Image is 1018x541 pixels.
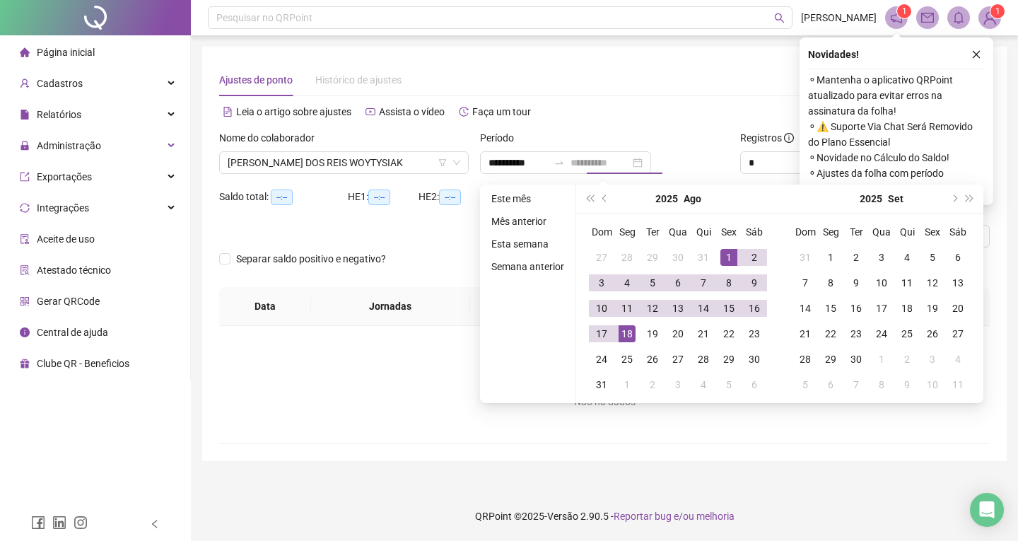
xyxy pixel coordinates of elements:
[808,72,985,119] span: ⚬ Mantenha o aplicativo QRPoint atualizado para evitar erros na assinatura da folha!
[20,296,30,306] span: qrcode
[20,203,30,213] span: sync
[797,351,814,368] div: 28
[716,296,742,321] td: 2025-08-15
[818,372,843,397] td: 2025-10-06
[873,300,890,317] div: 17
[37,264,111,276] span: Atestado técnico
[695,351,712,368] div: 28
[665,245,691,270] td: 2025-07-30
[20,141,30,151] span: lock
[949,351,966,368] div: 4
[589,372,614,397] td: 2025-08-31
[995,6,1000,16] span: 1
[860,185,882,213] button: year panel
[920,372,945,397] td: 2025-10-10
[797,325,814,342] div: 21
[37,327,108,338] span: Central de ajuda
[593,351,610,368] div: 24
[368,190,390,205] span: --:--
[695,325,712,342] div: 21
[888,185,903,213] button: month panel
[720,249,737,266] div: 1
[230,251,392,267] span: Separar saldo positivo e negativo?
[720,274,737,291] div: 8
[665,321,691,347] td: 2025-08-20
[797,376,814,393] div: 5
[665,372,691,397] td: 2025-09-03
[894,219,920,245] th: Qui
[597,185,613,213] button: prev-year
[37,47,95,58] span: Página inicial
[74,516,88,530] span: instagram
[669,274,686,291] div: 6
[691,372,716,397] td: 2025-09-04
[219,74,293,86] span: Ajustes de ponto
[899,300,915,317] div: 18
[848,274,865,291] div: 9
[792,296,818,321] td: 2025-09-14
[665,296,691,321] td: 2025-08-13
[311,287,470,326] th: Jornadas
[945,245,971,270] td: 2025-09-06
[746,249,763,266] div: 2
[742,321,767,347] td: 2025-08-23
[20,172,30,182] span: export
[37,202,89,214] span: Integrações
[873,351,890,368] div: 1
[899,376,915,393] div: 9
[843,321,869,347] td: 2025-09-23
[945,321,971,347] td: 2025-09-27
[945,296,971,321] td: 2025-09-20
[614,372,640,397] td: 2025-09-01
[894,372,920,397] td: 2025-10-09
[593,376,610,393] div: 31
[746,351,763,368] div: 30
[589,347,614,372] td: 2025-08-24
[593,274,610,291] div: 3
[869,270,894,296] td: 2025-09-10
[890,11,903,24] span: notification
[20,47,30,57] span: home
[924,300,941,317] div: 19
[720,351,737,368] div: 29
[949,300,966,317] div: 20
[822,325,839,342] div: 22
[439,190,461,205] span: --:--
[843,245,869,270] td: 2025-09-02
[452,158,461,167] span: down
[589,321,614,347] td: 2025-08-17
[949,376,966,393] div: 11
[228,152,460,173] span: ANA MELISSA DOS REIS WOYTYSIAK
[742,296,767,321] td: 2025-08-16
[589,270,614,296] td: 2025-08-03
[716,219,742,245] th: Sex
[822,376,839,393] div: 6
[219,130,324,146] label: Nome do colaborador
[818,270,843,296] td: 2025-09-08
[547,511,578,522] span: Versão
[640,219,665,245] th: Ter
[808,150,985,165] span: ⚬ Novidade no Cálculo do Saldo!
[873,325,890,342] div: 24
[797,300,814,317] div: 14
[924,249,941,266] div: 5
[31,516,45,530] span: facebook
[589,219,614,245] th: Dom
[869,245,894,270] td: 2025-09-03
[486,258,570,275] li: Semana anterior
[640,372,665,397] td: 2025-09-02
[843,219,869,245] th: Ter
[894,270,920,296] td: 2025-09-11
[640,321,665,347] td: 2025-08-19
[236,394,973,409] div: Não há dados
[20,110,30,120] span: file
[945,270,971,296] td: 2025-09-13
[20,265,30,275] span: solution
[924,351,941,368] div: 3
[742,245,767,270] td: 2025-08-02
[644,376,661,393] div: 2
[746,274,763,291] div: 9
[691,245,716,270] td: 2025-07-31
[920,296,945,321] td: 2025-09-19
[818,321,843,347] td: 2025-09-22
